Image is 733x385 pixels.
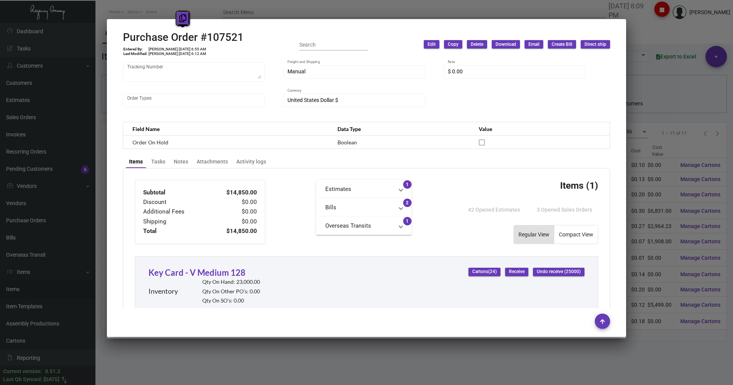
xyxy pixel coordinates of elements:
h2: Qty On Hand: 23,000.00 [202,279,260,285]
button: Receive [505,268,528,276]
td: $0.00 [208,207,257,217]
td: $14,850.00 [208,188,257,197]
div: Activity logs [236,158,266,166]
h2: Qty On Other PO’s: 0.00 [202,288,260,295]
span: Receive [509,269,525,275]
button: Download [492,40,520,49]
div: Last Qb Synced: [DATE] [3,375,60,383]
button: Create Bill [548,40,576,49]
a: Estimate #11268 [149,307,199,317]
mat-expansion-panel-header: Overseas Transits [316,217,412,235]
div: 0.51.2 [45,367,60,375]
button: Delete [467,40,487,49]
th: Data Type [330,122,471,136]
td: [PERSON_NAME] [DATE] 6:55 AM [148,47,207,52]
span: Delete [471,41,483,48]
span: Download [496,41,516,48]
h3: Items (1) [560,180,598,191]
td: Additional Fees [143,207,208,217]
div: Notes [174,158,188,166]
mat-expansion-panel-header: Estimates [316,180,412,198]
td: Subtotal [143,188,208,197]
button: Compact View [554,225,598,244]
button: Email [525,40,543,49]
td: Last Modified: [123,52,148,56]
span: Order On Hold [132,139,168,146]
th: Field Name [123,122,330,136]
button: Edit [424,40,439,49]
mat-panel-title: Estimates [325,185,393,194]
span: Undo receive (25000) [537,269,581,275]
span: Create Bill [552,41,572,48]
span: Cartons [472,269,497,275]
td: Total [143,226,208,236]
span: Copy [448,41,459,48]
span: Manual [287,68,305,74]
h2: Purchase Order #107521 [123,31,244,44]
td: $0.00 [208,217,257,226]
td: Discount [143,197,208,207]
td: Shipping [143,217,208,226]
th: Value [471,122,610,136]
span: (24) [488,269,497,275]
span: Direct ship [584,41,606,48]
td: $0.00 [208,197,257,207]
button: Regular View [514,225,554,244]
button: Direct ship [581,40,610,49]
button: 3 Opened Sales Orders [531,203,598,217]
span: Email [528,41,539,48]
td: [PERSON_NAME] [DATE] 6:12 AM [148,52,207,56]
span: 42 Opened Estimates [468,207,520,213]
mat-panel-title: Overseas Transits [325,222,393,230]
td: Entered By: [123,47,148,52]
div: Attachments [197,158,228,166]
a: Key Card - V Medium 128 [149,267,245,278]
h2: Inventory [149,287,178,296]
i: Copy [179,14,186,22]
h2: Qty On SO’s: 0.00 [202,298,260,304]
div: Items [129,158,143,166]
button: Cartons(24) [468,268,501,276]
button: 42 Opened Estimates [462,203,526,217]
mat-expansion-panel-header: Bills [316,198,412,217]
td: $14,850.00 [208,226,257,236]
span: Edit [428,41,436,48]
mat-panel-title: Bills [325,203,393,212]
div: Current version: [3,367,42,375]
button: Undo receive (25000) [533,268,584,276]
span: 3 Opened Sales Orders [537,207,592,213]
div: Tasks [151,158,165,166]
span: Boolean [337,139,357,146]
button: Copy [444,40,462,49]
